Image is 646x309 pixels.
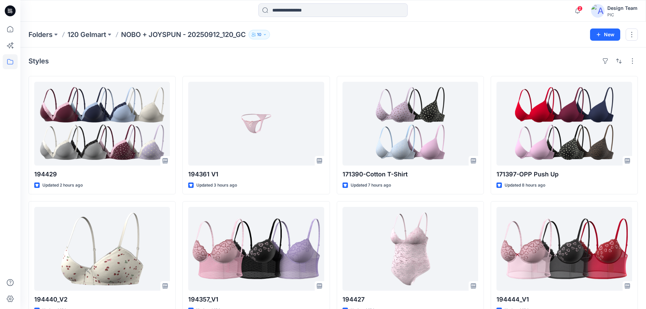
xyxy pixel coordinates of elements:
[188,170,324,179] p: 194361 V1
[577,6,583,11] span: 2
[34,82,170,166] a: 194429
[188,295,324,304] p: 194357_V1
[28,30,53,39] a: Folders
[34,295,170,304] p: 194440_V2
[342,170,478,179] p: 171390-Cotton T-Shirt
[351,182,391,189] p: Updated 7 hours ago
[496,295,632,304] p: 194444_V1
[342,295,478,304] p: 194427
[34,170,170,179] p: 194429
[188,207,324,291] a: 194357_V1
[505,182,545,189] p: Updated 8 hours ago
[607,4,638,12] div: Design Team
[28,57,49,65] h4: Styles
[342,207,478,291] a: 194427
[607,12,638,17] div: PIC
[196,182,237,189] p: Updated 3 hours ago
[188,82,324,166] a: 194361 V1
[496,170,632,179] p: 171397-OPP Push Up
[34,207,170,291] a: 194440_V2
[342,82,478,166] a: 171390-Cotton T-Shirt
[121,30,246,39] p: NOBO + JOYSPUN - 20250912_120_GC
[257,31,261,38] p: 10
[496,207,632,291] a: 194444_V1
[591,4,605,18] img: avatar
[42,182,83,189] p: Updated 2 hours ago
[67,30,106,39] a: 120 Gelmart
[590,28,620,41] button: New
[249,30,270,39] button: 10
[496,82,632,166] a: 171397-OPP Push Up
